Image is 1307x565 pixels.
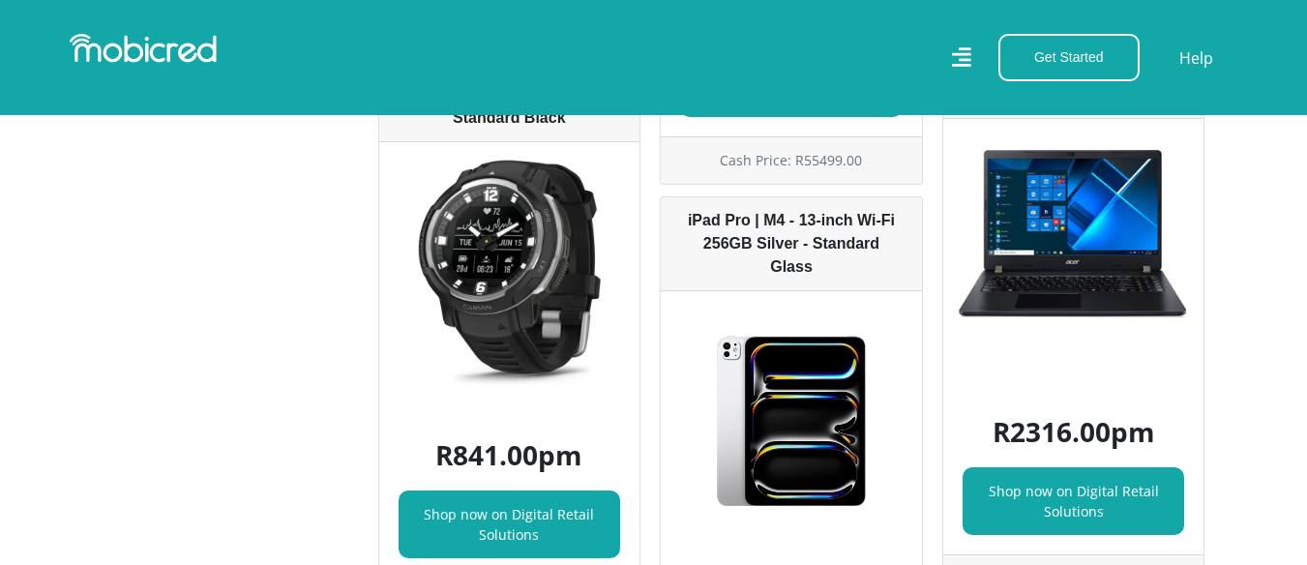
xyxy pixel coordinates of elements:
img: Garmin Instinct® Crossover - Standard Black [379,142,640,403]
button: Get Started [998,34,1140,81]
a: Shop now on Digital Retail Solutions [963,467,1185,535]
p: R841.00pm [399,434,621,475]
a: Help [1178,45,1214,71]
p: R2316.00pm [963,411,1185,452]
div: iPad Pro | M4 - 13-inch Wi-Fi 256GB Silver - Standard Glass [661,197,922,291]
span: Cash Price: R55499.00 [720,151,862,169]
img: Mobicred [70,34,217,63]
a: Shop now on Digital Retail Solutions [399,491,621,558]
img: iPad Pro | M4 - 13-inch Wi-Fi 256GB Silver - Standard Glass [661,291,922,552]
img: Acer TravelMate P2 15.6&quot; FHD IPS LTE i7-1165G7 8GB RAM 1TB SSD [943,119,1204,380]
